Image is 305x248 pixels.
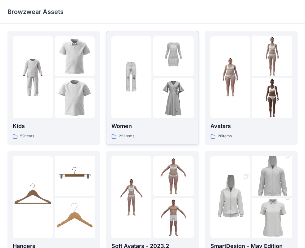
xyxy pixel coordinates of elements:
img: folder 2 [252,146,292,206]
p: Kids [13,122,95,131]
img: folder 1 [210,167,250,227]
p: Women [111,122,193,131]
a: folder 1folder 2folder 3Avatars26items [205,31,298,145]
p: 221 items [119,133,134,139]
p: Avatars [210,122,292,131]
p: 59 items [20,133,34,139]
img: folder 2 [55,36,95,76]
img: folder 3 [55,78,95,118]
a: folder 1folder 2folder 3Kids59items [7,31,100,145]
img: folder 1 [210,57,250,97]
img: folder 1 [13,177,53,217]
img: folder 3 [55,198,95,238]
img: folder 3 [252,78,292,118]
p: Browzwear Assets [7,7,64,16]
img: folder 2 [252,36,292,76]
img: folder 2 [153,36,193,76]
img: folder 1 [111,177,151,217]
img: folder 3 [153,198,193,238]
p: 26 items [218,133,232,139]
img: folder 2 [153,156,193,196]
img: folder 2 [55,156,95,196]
img: folder 3 [153,78,193,118]
img: folder 1 [111,57,151,97]
a: folder 1folder 2folder 3Women221items [106,31,199,145]
img: folder 1 [13,57,53,97]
